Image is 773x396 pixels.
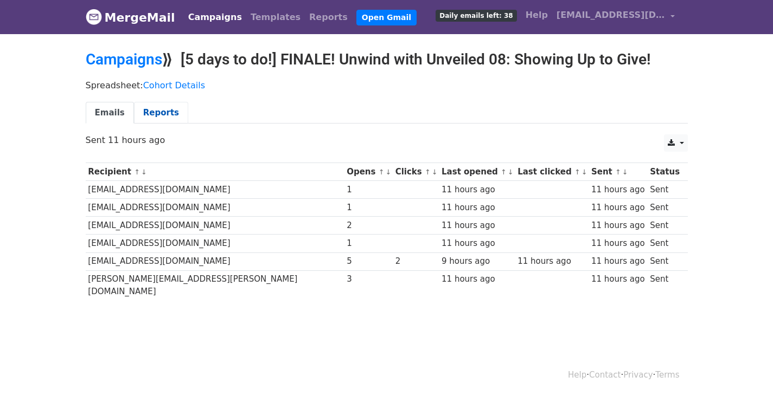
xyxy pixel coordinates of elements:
[86,181,344,199] td: [EMAIL_ADDRESS][DOMAIN_NAME]
[521,4,552,26] a: Help
[591,219,645,232] div: 11 hours ago
[86,163,344,181] th: Recipient
[518,255,586,268] div: 11 hours ago
[86,252,344,270] td: [EMAIL_ADDRESS][DOMAIN_NAME]
[305,7,352,28] a: Reports
[442,273,512,285] div: 11 hours ago
[436,10,516,22] span: Daily emails left: 38
[439,163,515,181] th: Last opened
[356,10,417,25] a: Open Gmail
[425,168,431,176] a: ↑
[379,168,385,176] a: ↑
[591,184,645,196] div: 11 hours ago
[442,255,512,268] div: 9 hours ago
[647,163,682,181] th: Status
[86,9,102,25] img: MergeMail logo
[86,50,688,69] h2: ⟫ [5 days to do!] FINALE! Unwind with Unveiled 08: Showing Up to Give!
[344,163,393,181] th: Opens
[591,273,645,285] div: 11 hours ago
[442,184,512,196] div: 11 hours ago
[589,370,621,380] a: Contact
[647,217,682,235] td: Sent
[184,7,246,28] a: Campaigns
[246,7,305,28] a: Templates
[347,219,390,232] div: 2
[432,168,438,176] a: ↓
[591,237,645,250] div: 11 hours ago
[591,255,645,268] div: 11 hours ago
[86,102,134,124] a: Emails
[647,270,682,300] td: Sent
[574,168,580,176] a: ↑
[431,4,521,26] a: Daily emails left: 38
[623,370,653,380] a: Privacy
[589,163,647,181] th: Sent
[86,235,344,252] td: [EMAIL_ADDRESS][DOMAIN_NAME]
[647,235,682,252] td: Sent
[86,199,344,217] td: [EMAIL_ADDRESS][DOMAIN_NAME]
[86,80,688,91] p: Spreadsheet:
[622,168,628,176] a: ↓
[86,50,162,68] a: Campaigns
[86,217,344,235] td: [EMAIL_ADDRESS][DOMAIN_NAME]
[442,219,512,232] div: 11 hours ago
[591,202,645,214] div: 11 hours ago
[582,168,587,176] a: ↓
[385,168,391,176] a: ↓
[655,370,679,380] a: Terms
[347,184,390,196] div: 1
[86,6,175,29] a: MergeMail
[347,237,390,250] div: 1
[515,163,589,181] th: Last clicked
[347,273,390,285] div: 3
[442,237,512,250] div: 11 hours ago
[508,168,514,176] a: ↓
[143,80,205,90] a: Cohort Details
[647,252,682,270] td: Sent
[647,199,682,217] td: Sent
[552,4,679,30] a: [EMAIL_ADDRESS][DOMAIN_NAME]
[395,255,437,268] div: 2
[134,168,140,176] a: ↑
[615,168,621,176] a: ↑
[501,168,507,176] a: ↑
[442,202,512,214] div: 11 hours ago
[647,181,682,199] td: Sent
[568,370,586,380] a: Help
[134,102,188,124] a: Reports
[86,134,688,146] p: Sent 11 hours ago
[347,255,390,268] div: 5
[557,9,665,22] span: [EMAIL_ADDRESS][DOMAIN_NAME]
[86,270,344,300] td: [PERSON_NAME][EMAIL_ADDRESS][PERSON_NAME][DOMAIN_NAME]
[347,202,390,214] div: 1
[719,344,773,396] iframe: Chat Widget
[141,168,147,176] a: ↓
[393,163,439,181] th: Clicks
